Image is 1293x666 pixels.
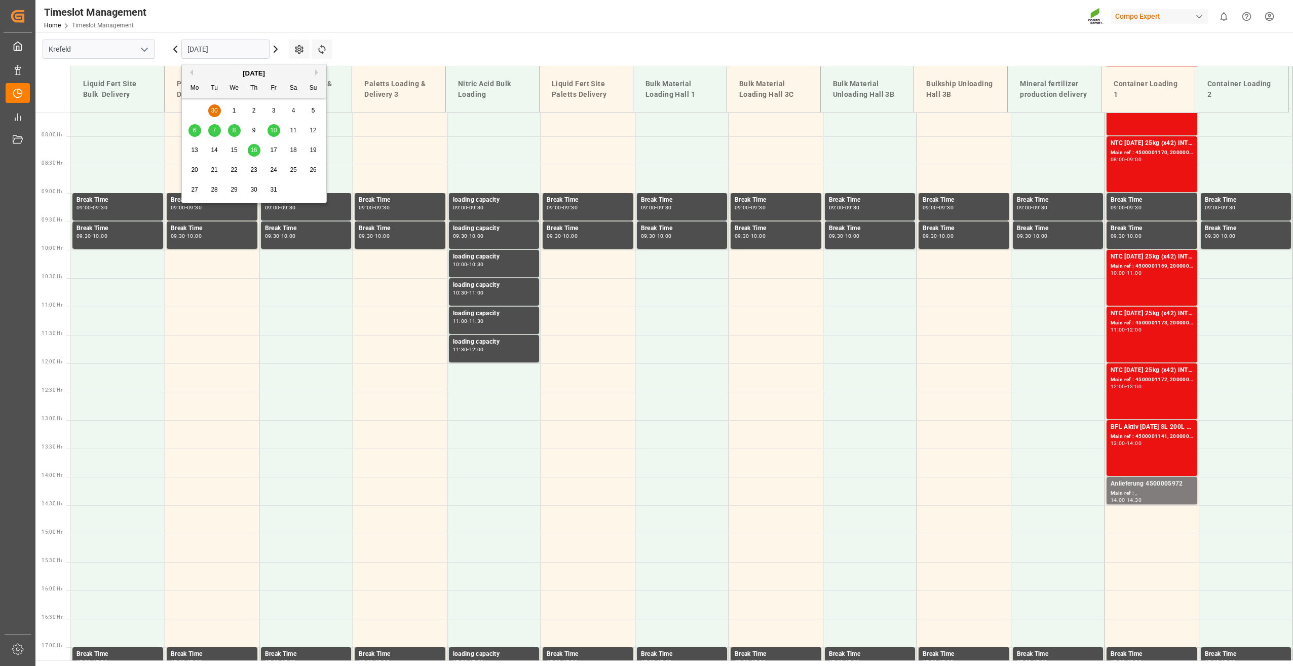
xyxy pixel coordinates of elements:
div: - [91,659,93,664]
div: Break Time [359,224,441,234]
div: 12:00 [1127,327,1142,332]
div: Break Time [829,649,911,659]
div: - [91,205,93,210]
div: 09:30 [1205,234,1220,238]
span: 12 [310,127,316,134]
div: Break Time [1017,224,1099,234]
div: Choose Sunday, October 5th, 2025 [307,104,320,117]
div: - [655,234,657,238]
div: 17:00 [77,659,91,664]
div: 10:00 [93,234,107,238]
div: 09:30 [751,205,766,210]
span: 21 [211,166,217,173]
div: Tu [208,82,221,95]
div: 09:00 [547,205,561,210]
div: 09:30 [375,205,390,210]
div: - [561,205,563,210]
div: Anlieferung 4500005972 [1111,479,1193,489]
div: Choose Wednesday, October 8th, 2025 [228,124,241,137]
div: Break Time [1205,195,1287,205]
div: NTC [DATE] 25kg (x42) INT MTO [1111,252,1193,262]
span: 7 [213,127,216,134]
img: Screenshot%202023-09-29%20at%2010.02.21.png_1712312052.png [1088,8,1104,25]
div: Main ref : 4500001141, 2000001159 [1111,432,1193,441]
div: - [373,234,375,238]
div: Choose Wednesday, October 29th, 2025 [228,183,241,196]
div: NTC [DATE] 25kg (x42) INT MTO [1111,365,1193,376]
button: show 0 new notifications [1212,5,1235,28]
span: 10:30 Hr [42,274,62,279]
span: 12:00 Hr [42,359,62,364]
div: 10:00 [563,234,578,238]
div: Choose Sunday, October 12th, 2025 [307,124,320,137]
div: 10:00 [1111,271,1125,275]
div: 13:00 [1111,441,1125,446]
div: loading capacity [453,252,536,262]
div: Choose Friday, October 17th, 2025 [268,144,280,157]
div: Choose Thursday, October 16th, 2025 [248,144,260,157]
div: - [1125,441,1127,446]
div: 17:30 [187,659,202,664]
div: 11:30 [453,347,468,352]
span: 30 [250,186,257,193]
div: - [373,205,375,210]
div: Mineral fertilizer production delivery [1016,75,1093,104]
div: Bulk Material Loading Hall 1 [641,75,718,104]
div: Choose Friday, October 3rd, 2025 [268,104,280,117]
input: DD.MM.YYYY [181,40,270,59]
div: - [655,205,657,210]
button: Help Center [1235,5,1258,28]
div: Fr [268,82,280,95]
div: Nitric Acid Bulk Loading [454,75,531,104]
div: Choose Friday, October 10th, 2025 [268,124,280,137]
div: 10:00 [1221,234,1236,238]
div: - [749,234,751,238]
div: 10:00 [281,234,296,238]
div: [DATE] [182,68,326,79]
div: Liquid Fert Site Paletts Delivery [548,75,625,104]
div: - [937,234,939,238]
span: 31 [270,186,277,193]
span: 09:00 Hr [42,189,62,194]
span: 17 [270,146,277,154]
div: 09:30 [845,205,860,210]
div: 09:00 [265,205,280,210]
div: 17:00 [359,659,373,664]
div: 09:30 [265,234,280,238]
div: Choose Monday, October 6th, 2025 [188,124,201,137]
div: Choose Monday, October 27th, 2025 [188,183,201,196]
div: 09:30 [1127,205,1142,210]
span: 29 [231,186,237,193]
div: Liquid Fert Site Bulk Delivery [79,75,156,104]
div: 17:00 [735,659,749,664]
div: - [1125,271,1127,275]
div: - [843,205,845,210]
div: - [1125,327,1127,332]
div: loading capacity [453,337,536,347]
div: Choose Wednesday, October 22nd, 2025 [228,164,241,176]
div: Choose Wednesday, October 15th, 2025 [228,144,241,157]
div: NTC [DATE] 25kg (x42) INT MTO [1111,309,1193,319]
div: 17:30 [563,659,578,664]
span: 13:00 Hr [42,416,62,421]
div: - [279,659,281,664]
a: Home [44,22,61,29]
div: - [843,234,845,238]
div: Choose Tuesday, October 28th, 2025 [208,183,221,196]
div: 17:00 [453,659,468,664]
div: - [749,659,751,664]
div: Choose Sunday, October 26th, 2025 [307,164,320,176]
div: - [749,205,751,210]
div: 17:30 [751,659,766,664]
div: 10:00 [453,262,468,267]
div: Main ref : 4500001169, 2000001248 [1111,262,1193,271]
div: loading capacity [453,280,536,290]
div: - [1125,205,1127,210]
div: 09:00 [171,205,185,210]
span: 28 [211,186,217,193]
span: 16:00 Hr [42,586,62,591]
div: 09:30 [187,205,202,210]
span: 14:30 Hr [42,501,62,506]
div: 12:00 [1111,384,1125,389]
span: 3 [272,107,276,114]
